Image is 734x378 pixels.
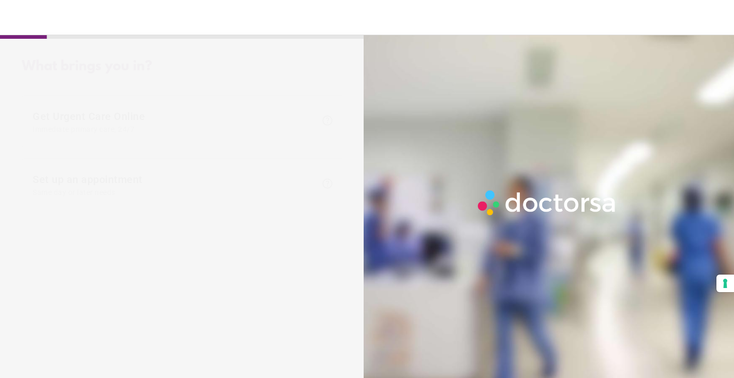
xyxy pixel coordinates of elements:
span: Immediate primary care, 24/7 [33,125,316,133]
div: What brings you in? [22,59,344,74]
img: Logo-Doctorsa-trans-White-partial-flat.png [474,186,621,219]
button: Your consent preferences for tracking technologies [716,275,734,292]
span: Same day or later needs [33,188,316,196]
span: Get Urgent Care Online [33,110,316,133]
span: help [321,114,334,127]
span: Set up an appointment [33,173,316,196]
span: help [321,177,334,190]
